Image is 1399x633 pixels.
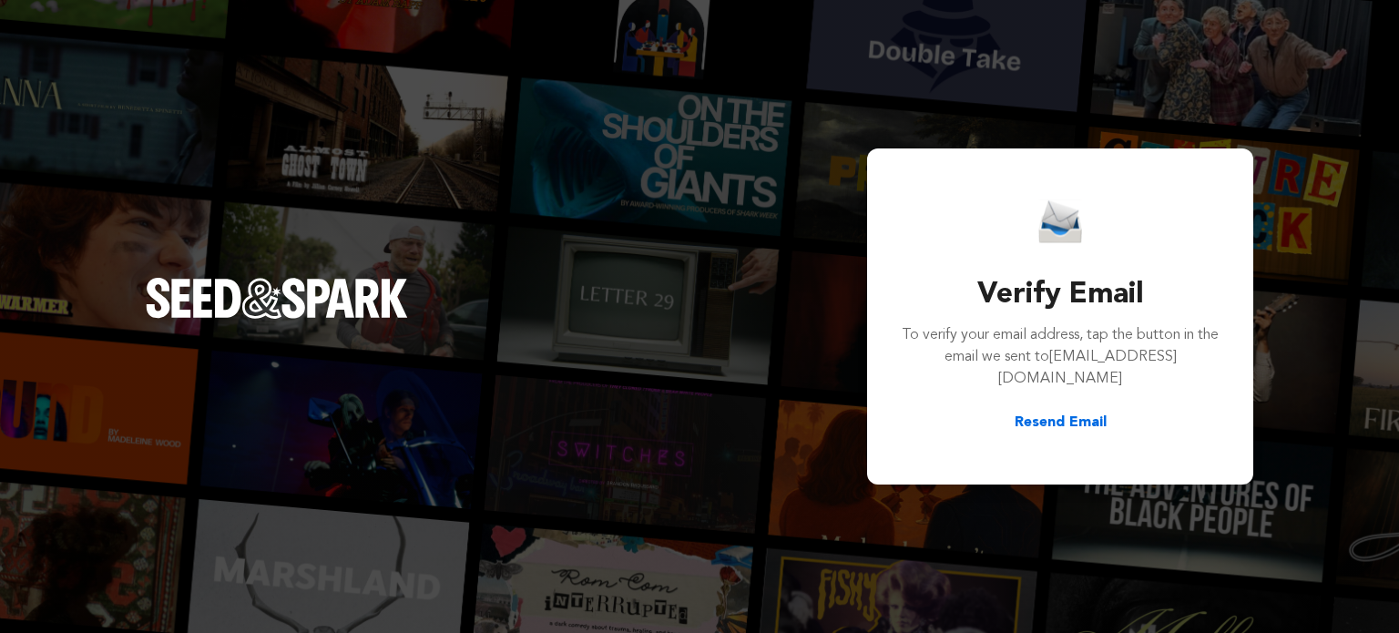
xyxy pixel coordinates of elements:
p: To verify your email address, tap the button in the email we sent to [900,324,1220,390]
a: Seed&Spark Homepage [146,278,408,354]
img: Seed&Spark Email Icon [1038,199,1082,244]
button: Resend Email [1015,412,1107,434]
span: [EMAIL_ADDRESS][DOMAIN_NAME] [998,350,1177,386]
img: Seed&Spark Logo [146,278,408,318]
h3: Verify Email [900,273,1220,317]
